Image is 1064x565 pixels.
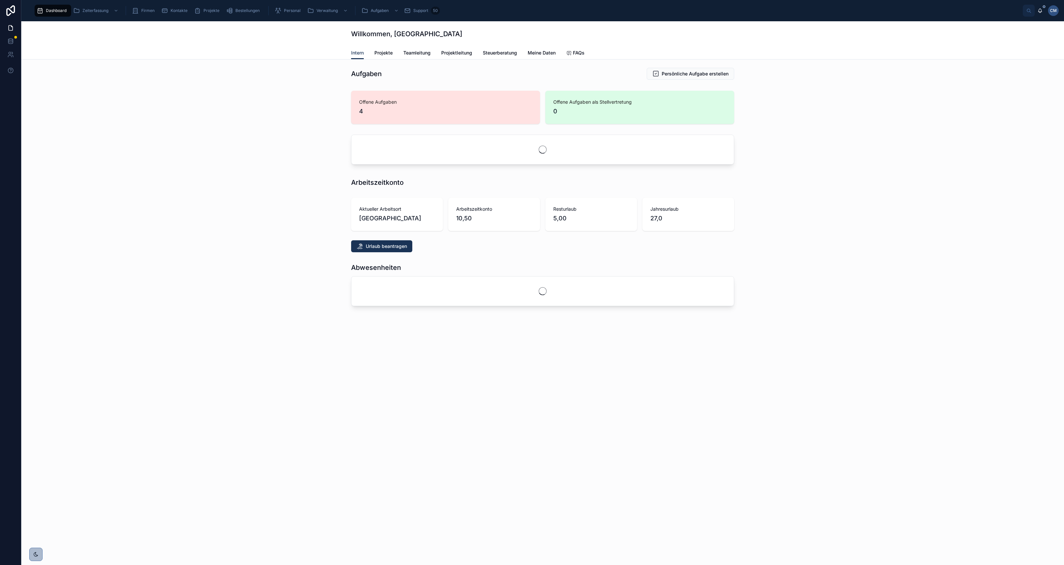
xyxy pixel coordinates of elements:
a: Kontakte [159,5,192,17]
a: Bestellungen [224,5,264,17]
a: Meine Daten [528,47,556,60]
h1: Abwesenheiten [351,263,401,272]
span: Support [413,8,428,13]
span: Projektleitung [441,50,472,56]
span: CM [1050,8,1057,13]
span: 0 [553,107,726,116]
a: Verwaltung [305,5,351,17]
span: 27,0 [650,214,726,223]
span: 5,00 [553,214,629,223]
a: Projektleitung [441,47,472,60]
a: Dashboard [35,5,71,17]
span: 4 [359,107,532,116]
span: Verwaltung [317,8,338,13]
span: Dashboard [46,8,66,13]
a: Projekte [192,5,224,17]
span: Resturlaub [553,206,629,212]
span: Steuerberatung [483,50,517,56]
span: Aufgaben [371,8,389,13]
span: Intern [351,50,364,56]
span: Bestellungen [235,8,260,13]
a: Intern [351,47,364,59]
span: Persönliche Aufgabe erstellen [662,70,729,77]
span: Projekte [203,8,219,13]
span: Jahresurlaub [650,206,726,212]
div: scrollable content [32,3,1023,18]
span: 10,50 [456,214,532,223]
button: Persönliche Aufgabe erstellen [647,68,734,80]
span: Firmen [141,8,155,13]
a: FAQs [566,47,585,60]
span: Offene Aufgaben als Stellvertretung [553,99,726,105]
span: Arbeitszeitkonto [456,206,532,212]
span: Aktueller Arbeitsort [359,206,435,212]
a: Projekte [374,47,393,60]
a: Support50 [402,5,442,17]
span: Zeiterfassung [82,8,108,13]
span: Meine Daten [528,50,556,56]
a: Steuerberatung [483,47,517,60]
a: Personal [273,5,305,17]
span: Kontakte [171,8,188,13]
span: Offene Aufgaben [359,99,532,105]
a: Teamleitung [403,47,431,60]
span: Urlaub beantragen [366,243,407,250]
h1: Arbeitszeitkonto [351,178,404,187]
a: Firmen [130,5,159,17]
span: Personal [284,8,301,13]
button: Urlaub beantragen [351,240,412,252]
h1: Willkommen, [GEOGRAPHIC_DATA] [351,29,462,39]
a: Zeiterfassung [71,5,122,17]
span: Projekte [374,50,393,56]
span: Teamleitung [403,50,431,56]
a: Aufgaben [359,5,402,17]
div: 50 [431,7,440,15]
span: [GEOGRAPHIC_DATA] [359,214,435,223]
span: FAQs [573,50,585,56]
h1: Aufgaben [351,69,382,78]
